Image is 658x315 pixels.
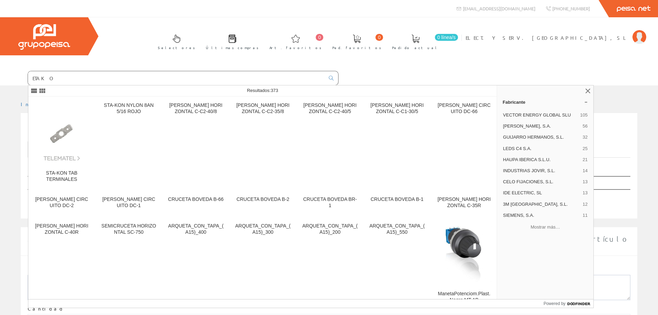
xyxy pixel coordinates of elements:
[271,88,278,93] span: 373
[500,222,591,233] button: Mostrar más…
[34,170,89,183] div: STA-KON TAB TERMINALES
[199,29,262,54] a: Últimas compras
[297,217,363,311] a: ARQUETA_CON_TAPA_(A15)_200
[95,191,162,217] a: [PERSON_NAME] CIRCUITO DC-1
[168,196,223,203] div: CRUCETA BOVEDA B-66
[34,105,89,161] img: STA-KON TAB TERMINALES
[168,223,223,235] div: ARQUETA_CON_TAPA_(A15)_400
[583,179,588,185] span: 13
[463,6,535,11] span: [EMAIL_ADDRESS][DOMAIN_NAME]
[235,102,291,115] div: [PERSON_NAME] HORIZONTAL C-C2-35/8
[158,44,195,51] span: Selectores
[369,102,425,115] div: [PERSON_NAME] HORIZONTAL C-C1-30/5
[466,29,646,35] a: ELECT. Y SERV. [GEOGRAPHIC_DATA], SL
[162,217,229,311] a: ARQUETA_CON_TAPA_(A15)_400
[162,97,229,191] a: [PERSON_NAME] HORIZONTAL C-C2-40/8
[392,44,439,51] span: Pedido actual
[28,217,95,311] a: [PERSON_NAME] HORIZONTAL C-40R
[34,223,89,235] div: [PERSON_NAME] HORIZONTAL C-40R
[297,97,363,191] a: [PERSON_NAME] HORIZONTAL C-C2-40/5
[28,141,133,158] a: Listado de artículos
[369,196,425,203] div: CRUCETA BOVEDA B-1
[503,146,580,152] span: LEDS C4 S.A.
[28,191,95,217] a: [PERSON_NAME] CIRCUITO DC-2
[503,212,580,219] span: SIEMENS, S.A.
[385,29,460,54] a: 0 línea/s Pedido actual
[369,223,425,235] div: ARQUETA_CON_TAPA_(A15)_550
[503,134,580,140] span: GUIJARRO HERMANOS, S.L.
[503,201,580,207] span: 3M [GEOGRAPHIC_DATA], S.L.
[28,305,64,312] label: Cantidad
[28,71,325,85] input: Buscar ...
[436,196,492,209] div: [PERSON_NAME] HORIZONTAL C-35R
[162,191,229,217] a: CRUCETA BOVEDA B-66
[436,102,492,115] div: [PERSON_NAME] CIRCUITO DC-66
[583,201,588,207] span: 12
[583,146,588,152] span: 25
[247,88,278,93] span: Resultados:
[435,34,458,41] span: 0 línea/s
[269,44,322,51] span: Art. favoritos
[583,134,588,140] span: 32
[235,196,291,203] div: CRUCETA BOVEDA B-2
[101,196,156,209] div: [PERSON_NAME] CIRCUITO DC-1
[580,112,588,118] span: 105
[503,157,580,163] span: HAUPA IBERICA S.L.U.
[18,24,70,50] img: Grupo Peisa
[151,29,199,54] a: Selectores
[34,196,89,209] div: [PERSON_NAME] CIRCUITO DC-2
[332,44,381,51] span: Ped. favoritos
[583,190,588,196] span: 13
[302,223,358,235] div: ARQUETA_CON_TAPA_(A15)_200
[436,291,492,303] div: ManetaPotenciom.Plast.Negro MT-1B
[95,217,162,311] a: SEMICRUCETA HORIZONTAL SC-750
[466,34,629,41] span: ELECT. Y SERV. [GEOGRAPHIC_DATA], SL
[230,191,296,217] a: CRUCETA BOVEDA B-2
[503,190,580,196] span: IDE ELECTRIC, SL
[544,299,594,308] a: Powered by
[503,179,580,185] span: CELO FIJACIONES, S.L.
[230,97,296,191] a: [PERSON_NAME] HORIZONTAL C-C2-35/8
[28,266,150,273] label: Descripción personalizada
[503,123,580,129] span: [PERSON_NAME], S.A.
[95,97,162,191] a: STA-KON NYLON 8AN 5/16 ROJO
[21,101,50,107] a: Inicio
[28,97,95,191] a: STA-KON TAB TERMINALES STA-KON TAB TERMINALES
[168,102,223,115] div: [PERSON_NAME] HORIZONTAL C-C2-40/8
[302,196,358,209] div: CRUCETA BOVEDA BR-1
[583,123,588,129] span: 56
[28,124,630,138] h1: ETAKO
[436,226,492,282] img: ManetaPotenciom.Plast.Negro MT-1B
[297,191,363,217] a: CRUCETA BOVEDA BR-1
[583,157,588,163] span: 21
[28,235,629,252] span: Si no ha encontrado algún artículo en nuestro catálogo introduzca aquí la cantidad y la descripci...
[316,34,323,41] span: 0
[431,97,497,191] a: [PERSON_NAME] CIRCUITO DC-66
[235,223,291,235] div: ARQUETA_CON_TAPA_(A15)_300
[364,191,430,217] a: CRUCETA BOVEDA B-1
[503,112,577,118] span: VECTOR ENERGY GLOBAL SLU
[28,164,88,174] label: Mostrar
[544,300,565,307] span: Powered by
[230,217,296,311] a: ARQUETA_CON_TAPA_(A15)_300
[206,44,259,51] span: Últimas compras
[503,168,580,174] span: INDUSTRIAS JOVIR, S.L.
[101,223,156,235] div: SEMICRUCETA HORIZONTAL SC-750
[583,212,588,219] span: 11
[552,6,590,11] span: [PHONE_NUMBER]
[583,168,588,174] span: 14
[566,176,630,189] th: Datos
[302,102,358,115] div: [PERSON_NAME] HORIZONTAL C-C2-40/5
[375,34,383,41] span: 0
[431,191,497,217] a: [PERSON_NAME] HORIZONTAL C-35R
[28,189,566,206] td: No se han encontrado artículos, pruebe con otra búsqueda
[497,96,593,108] a: Fabricante
[364,217,430,311] a: ARQUETA_CON_TAPA_(A15)_550
[101,102,156,115] div: STA-KON NYLON 8AN 5/16 ROJO
[364,97,430,191] a: [PERSON_NAME] HORIZONTAL C-C1-30/5
[431,217,497,311] a: ManetaPotenciom.Plast.Negro MT-1B ManetaPotenciom.Plast.Negro MT-1B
